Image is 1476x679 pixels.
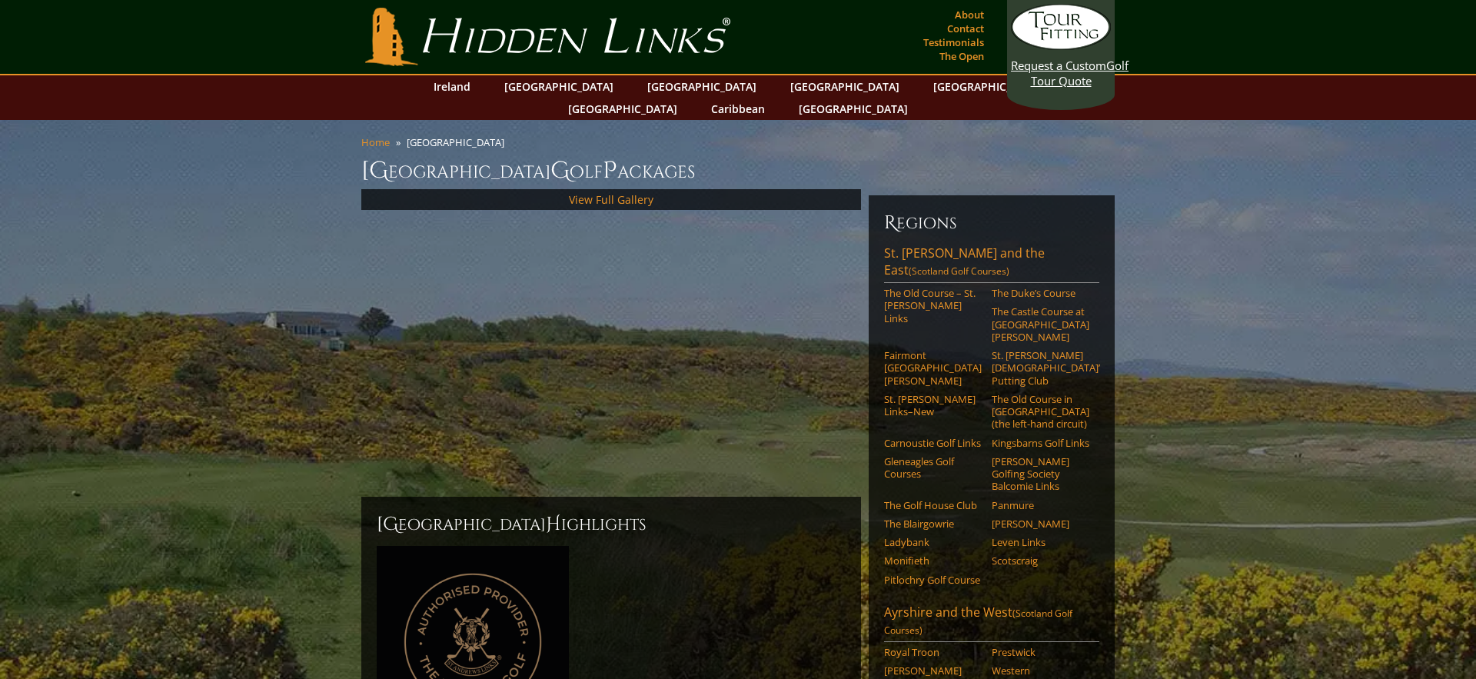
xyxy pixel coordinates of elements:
[884,518,982,530] a: The Blairgowrie
[884,455,982,481] a: Gleneagles Golf Courses
[884,287,982,325] a: The Old Course – St. [PERSON_NAME] Links
[640,75,764,98] a: [GEOGRAPHIC_DATA]
[884,604,1099,642] a: Ayrshire and the West(Scotland Golf Courses)
[426,75,478,98] a: Ireland
[884,646,982,658] a: Royal Troon
[992,437,1089,449] a: Kingsbarns Golf Links
[377,512,846,537] h2: [GEOGRAPHIC_DATA] ighlights
[497,75,621,98] a: [GEOGRAPHIC_DATA]
[884,245,1099,283] a: St. [PERSON_NAME] and the East(Scotland Golf Courses)
[560,98,685,120] a: [GEOGRAPHIC_DATA]
[884,607,1072,637] span: (Scotland Golf Courses)
[992,536,1089,548] a: Leven Links
[569,192,653,207] a: View Full Gallery
[550,155,570,186] span: G
[546,512,561,537] span: H
[909,265,1009,278] span: (Scotland Golf Courses)
[951,4,988,25] a: About
[884,393,982,418] a: St. [PERSON_NAME] Links–New
[992,455,1089,493] a: [PERSON_NAME] Golfing Society Balcomie Links
[884,574,982,586] a: Pitlochry Golf Course
[791,98,916,120] a: [GEOGRAPHIC_DATA]
[926,75,1050,98] a: [GEOGRAPHIC_DATA]
[1011,58,1106,73] span: Request a Custom
[992,518,1089,530] a: [PERSON_NAME]
[783,75,907,98] a: [GEOGRAPHIC_DATA]
[992,554,1089,567] a: Scotscraig
[936,45,988,67] a: The Open
[884,536,982,548] a: Ladybank
[992,349,1089,387] a: St. [PERSON_NAME] [DEMOGRAPHIC_DATA]’ Putting Club
[703,98,773,120] a: Caribbean
[884,437,982,449] a: Carnoustie Golf Links
[361,155,1115,186] h1: [GEOGRAPHIC_DATA] olf ackages
[603,155,617,186] span: P
[884,349,982,387] a: Fairmont [GEOGRAPHIC_DATA][PERSON_NAME]
[992,287,1089,299] a: The Duke’s Course
[992,499,1089,511] a: Panmure
[992,305,1089,343] a: The Castle Course at [GEOGRAPHIC_DATA][PERSON_NAME]
[884,554,982,567] a: Monifieth
[992,393,1089,431] a: The Old Course in [GEOGRAPHIC_DATA] (the left-hand circuit)
[361,135,390,149] a: Home
[992,646,1089,658] a: Prestwick
[943,18,988,39] a: Contact
[919,32,988,53] a: Testimonials
[884,211,1099,235] h6: Regions
[1011,4,1111,88] a: Request a CustomGolf Tour Quote
[407,135,510,149] li: [GEOGRAPHIC_DATA]
[884,499,982,511] a: The Golf House Club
